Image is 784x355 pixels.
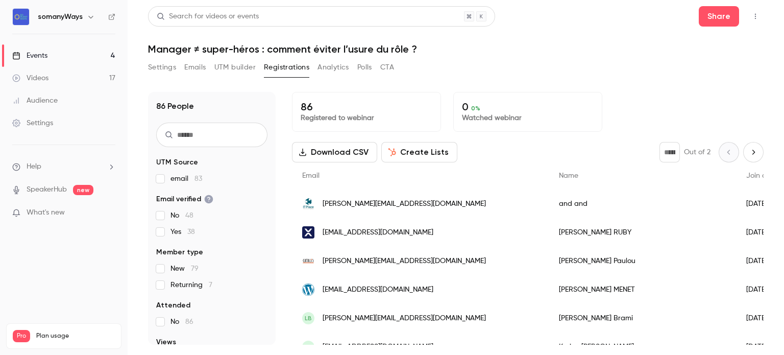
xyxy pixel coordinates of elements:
[156,247,203,257] span: Member type
[13,330,30,342] span: Pro
[302,226,314,239] img: doxallia.com
[209,281,212,289] span: 7
[549,247,736,275] div: [PERSON_NAME] Paulou
[12,96,58,106] div: Audience
[194,175,202,182] span: 83
[302,198,314,210] img: gdsmc.be
[156,100,194,112] h1: 86 People
[323,342,433,352] span: [EMAIL_ADDRESS][DOMAIN_NAME]
[264,59,309,76] button: Registrations
[38,12,83,22] h6: somanyWays
[684,147,710,157] p: Out of 2
[156,300,190,311] span: Attended
[302,172,320,179] span: Email
[746,172,778,179] span: Join date
[743,142,764,162] button: Next page
[317,59,349,76] button: Analytics
[381,142,457,162] button: Create Lists
[12,73,48,83] div: Videos
[549,218,736,247] div: [PERSON_NAME] RUBY
[302,283,314,296] img: groupe-desenfans.com
[156,194,213,204] span: Email verified
[549,190,736,218] div: and and
[549,304,736,333] div: [PERSON_NAME] Brami
[73,185,93,195] span: new
[13,9,29,25] img: somanyWays
[699,6,739,27] button: Share
[214,59,256,76] button: UTM builder
[323,199,486,209] span: [PERSON_NAME][EMAIL_ADDRESS][DOMAIN_NAME]
[471,105,480,112] span: 0 %
[170,264,199,274] span: New
[36,332,115,340] span: Plan usage
[323,256,486,267] span: [PERSON_NAME][EMAIL_ADDRESS][DOMAIN_NAME]
[187,228,195,235] span: 38
[170,280,212,290] span: Returning
[549,275,736,304] div: [PERSON_NAME] MENET
[156,337,176,347] span: Views
[170,174,202,184] span: email
[148,59,176,76] button: Settings
[12,118,53,128] div: Settings
[301,101,432,113] p: 86
[157,11,259,22] div: Search for videos or events
[462,101,594,113] p: 0
[191,265,199,272] span: 79
[12,161,115,172] li: help-dropdown-opener
[305,342,312,351] span: KS
[323,227,433,238] span: [EMAIL_ADDRESS][DOMAIN_NAME]
[185,212,193,219] span: 48
[170,210,193,221] span: No
[27,184,67,195] a: SpeakerHub
[156,157,198,168] span: UTM Source
[184,59,206,76] button: Emails
[462,113,594,123] p: Watched webinar
[357,59,372,76] button: Polls
[185,318,193,325] span: 86
[559,172,578,179] span: Name
[27,207,65,218] span: What's new
[170,317,193,327] span: No
[305,314,312,323] span: LB
[292,142,377,162] button: Download CSV
[323,285,433,295] span: [EMAIL_ADDRESS][DOMAIN_NAME]
[302,255,314,267] img: catalys-conseil.fr
[12,51,47,61] div: Events
[301,113,432,123] p: Registered to webinar
[323,313,486,324] span: [PERSON_NAME][EMAIL_ADDRESS][DOMAIN_NAME]
[380,59,394,76] button: CTA
[170,227,195,237] span: Yes
[27,161,41,172] span: Help
[148,43,764,55] h1: Manager ≠ super-héros : comment éviter l’usure du rôle ?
